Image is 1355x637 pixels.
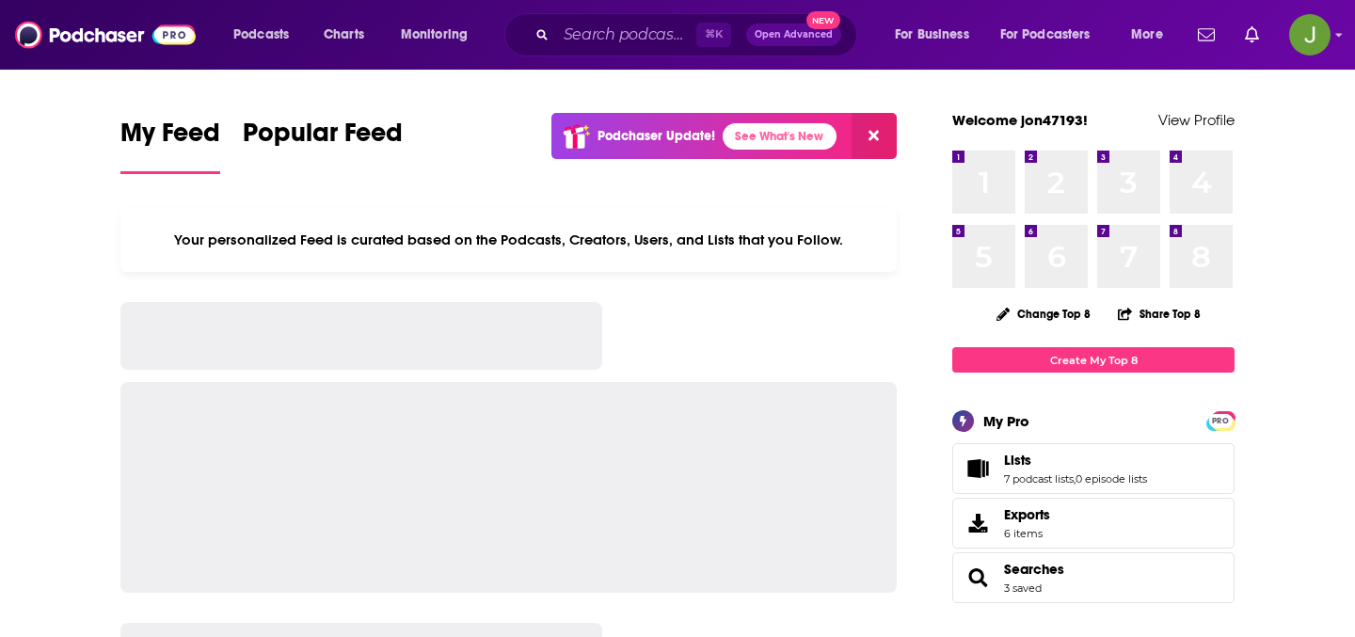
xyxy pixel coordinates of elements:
[324,22,364,48] span: Charts
[985,302,1102,326] button: Change Top 8
[1004,506,1050,523] span: Exports
[120,208,897,272] div: Your personalized Feed is curated based on the Podcasts, Creators, Users, and Lists that you Follow.
[882,20,993,50] button: open menu
[1076,472,1147,486] a: 0 episode lists
[952,552,1235,603] span: Searches
[598,128,715,144] p: Podchaser Update!
[120,117,220,160] span: My Feed
[952,443,1235,494] span: Lists
[311,20,375,50] a: Charts
[952,111,1088,129] a: Welcome jon47193!
[983,412,1029,430] div: My Pro
[1004,561,1064,578] a: Searches
[1289,14,1331,56] span: Logged in as jon47193
[556,20,696,50] input: Search podcasts, credits, & more...
[220,20,313,50] button: open menu
[388,20,492,50] button: open menu
[1004,581,1042,595] a: 3 saved
[233,22,289,48] span: Podcasts
[1074,472,1076,486] span: ,
[1004,472,1074,486] a: 7 podcast lists
[952,347,1235,373] a: Create My Top 8
[1209,414,1232,428] span: PRO
[1118,20,1187,50] button: open menu
[1004,452,1147,469] a: Lists
[1004,452,1031,469] span: Lists
[895,22,969,48] span: For Business
[959,510,996,536] span: Exports
[15,17,196,53] img: Podchaser - Follow, Share and Rate Podcasts
[1131,22,1163,48] span: More
[1000,22,1091,48] span: For Podcasters
[806,11,840,29] span: New
[243,117,403,160] span: Popular Feed
[401,22,468,48] span: Monitoring
[1117,295,1202,332] button: Share Top 8
[696,23,731,47] span: ⌘ K
[1289,14,1331,56] button: Show profile menu
[1004,527,1050,540] span: 6 items
[988,20,1118,50] button: open menu
[755,30,833,40] span: Open Advanced
[522,13,875,56] div: Search podcasts, credits, & more...
[723,123,837,150] a: See What's New
[243,117,403,174] a: Popular Feed
[1289,14,1331,56] img: User Profile
[120,117,220,174] a: My Feed
[746,24,841,46] button: Open AdvancedNew
[1209,413,1232,427] a: PRO
[959,455,996,482] a: Lists
[952,498,1235,549] a: Exports
[959,565,996,591] a: Searches
[1158,111,1235,129] a: View Profile
[1237,19,1267,51] a: Show notifications dropdown
[1190,19,1222,51] a: Show notifications dropdown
